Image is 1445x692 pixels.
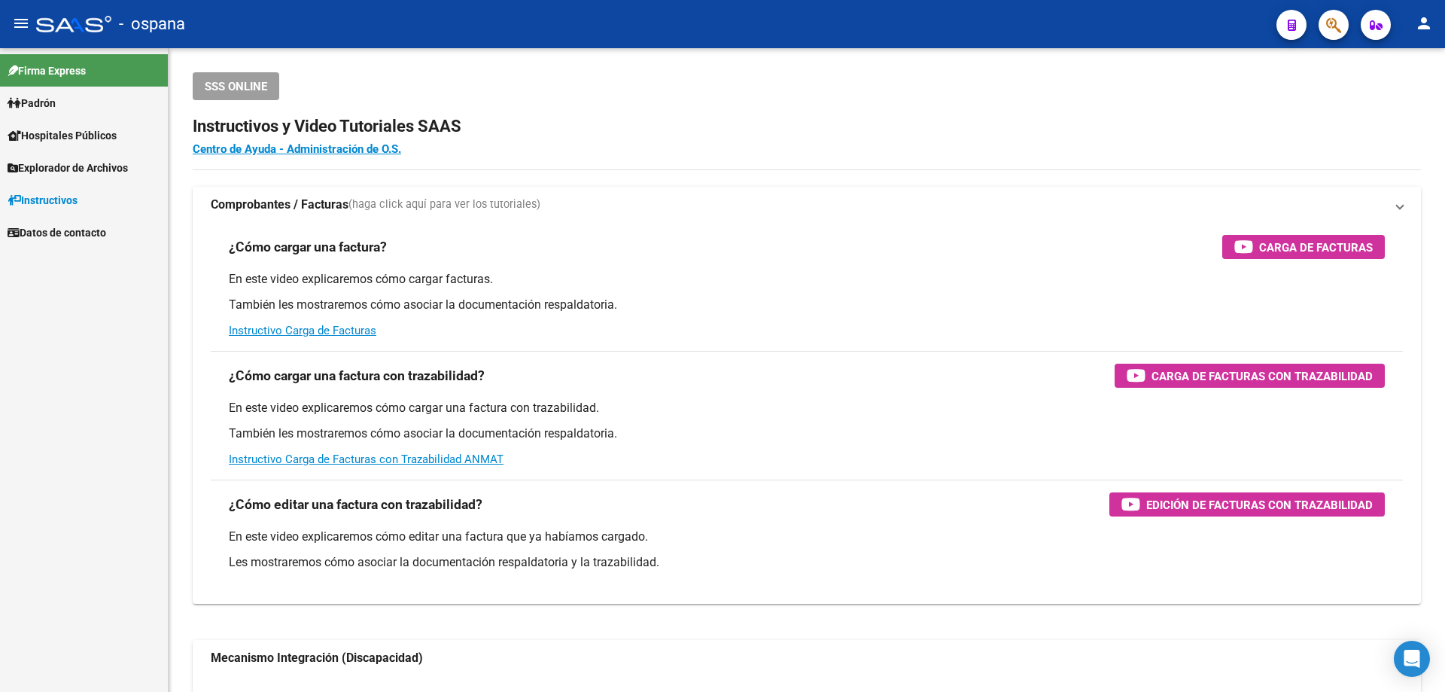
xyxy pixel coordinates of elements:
[348,197,540,213] span: (haga click aquí para ver los tutoriales)
[8,95,56,111] span: Padrón
[229,271,1385,288] p: En este video explicaremos cómo cargar facturas.
[211,650,423,666] strong: Mecanismo Integración (Discapacidad)
[229,453,503,466] a: Instructivo Carga de Facturas con Trazabilidad ANMAT
[8,160,128,176] span: Explorador de Archivos
[229,425,1385,442] p: También les mostraremos cómo asociar la documentación respaldatoria.
[229,324,376,337] a: Instructivo Carga de Facturas
[8,224,106,241] span: Datos de contacto
[12,14,30,32] mat-icon: menu
[1151,367,1373,386] span: Carga de Facturas con Trazabilidad
[193,640,1421,676] mat-expansion-panel-header: Mecanismo Integración (Discapacidad)
[193,187,1421,223] mat-expansion-panel-header: Comprobantes / Facturas(haga click aquí para ver los tutoriales)
[229,554,1385,571] p: Les mostraremos cómo asociar la documentación respaldatoria y la trazabilidad.
[8,127,117,144] span: Hospitales Públicos
[205,80,267,93] span: SSS ONLINE
[229,297,1385,313] p: También les mostraremos cómo asociar la documentación respaldatoria.
[1109,492,1385,517] button: Edición de Facturas con Trazabilidad
[229,400,1385,416] p: En este video explicaremos cómo cargar una factura con trazabilidad.
[229,529,1385,545] p: En este video explicaremos cómo editar una factura que ya habíamos cargado.
[193,112,1421,141] h2: Instructivos y Video Tutoriales SAAS
[211,197,348,213] strong: Comprobantes / Facturas
[193,223,1421,604] div: Comprobantes / Facturas(haga click aquí para ver los tutoriales)
[1415,14,1433,32] mat-icon: person
[193,72,279,100] button: SSS ONLINE
[8,192,78,209] span: Instructivos
[1146,495,1373,514] span: Edición de Facturas con Trazabilidad
[229,236,387,258] h3: ¿Cómo cargar una factura?
[1259,238,1373,257] span: Carga de Facturas
[229,365,485,386] h3: ¿Cómo cargar una factura con trazabilidad?
[229,494,482,515] h3: ¿Cómo editar una factura con trazabilidad?
[1115,364,1385,388] button: Carga de Facturas con Trazabilidad
[119,8,185,41] span: - ospana
[1222,235,1385,259] button: Carga de Facturas
[193,142,401,156] a: Centro de Ayuda - Administración de O.S.
[1394,641,1430,677] div: Open Intercom Messenger
[8,62,86,79] span: Firma Express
